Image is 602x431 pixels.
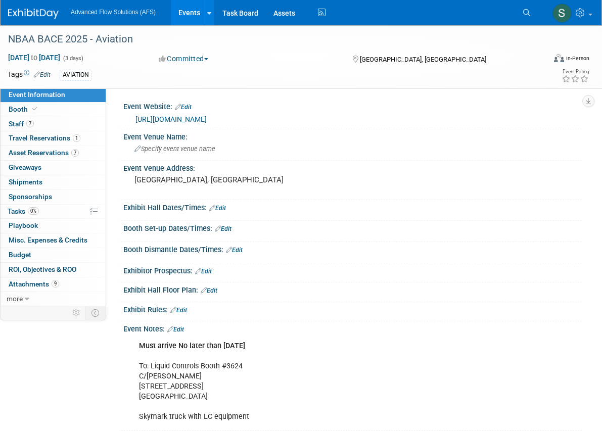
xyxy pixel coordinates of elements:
[9,120,34,128] span: Staff
[9,134,80,142] span: Travel Reservations
[1,292,106,306] a: more
[566,55,589,62] div: In-Person
[9,265,76,273] span: ROI, Objectives & ROO
[1,219,106,233] a: Playbook
[1,131,106,146] a: Travel Reservations1
[71,149,79,157] span: 7
[60,70,92,80] div: AVIATION
[1,88,106,102] a: Event Information
[71,9,156,16] span: Advanced Flow Solutions (AFS)
[552,4,572,23] img: Steve McAnally
[123,242,582,255] div: Booth Dismantle Dates/Times:
[134,145,215,153] span: Specify event venue name
[123,321,582,334] div: Event Notes:
[9,221,38,229] span: Playbook
[123,282,582,296] div: Exhibit Hall Floor Plan:
[1,146,106,160] a: Asset Reservations7
[73,134,80,142] span: 1
[562,69,589,74] div: Event Rating
[170,307,187,314] a: Edit
[1,248,106,262] a: Budget
[209,205,226,212] a: Edit
[8,53,61,62] span: [DATE] [DATE]
[139,342,245,350] b: Must arrive No later than [DATE]
[195,268,212,275] a: Edit
[5,30,533,49] div: NBAA BACE 2025 - Aviation
[135,115,207,123] a: [URL][DOMAIN_NAME]
[123,221,582,234] div: Booth Set-up Dates/Times:
[1,233,106,248] a: Misc. Expenses & Credits
[8,9,59,19] img: ExhibitDay
[134,175,303,184] pre: [GEOGRAPHIC_DATA], [GEOGRAPHIC_DATA]
[9,280,59,288] span: Attachments
[1,161,106,175] a: Giveaways
[8,69,51,81] td: Tags
[9,236,87,244] span: Misc. Expenses & Credits
[123,99,582,112] div: Event Website:
[1,190,106,204] a: Sponsorships
[52,280,59,288] span: 9
[9,90,65,99] span: Event Information
[9,163,41,171] span: Giveaways
[1,277,106,292] a: Attachments9
[1,205,106,219] a: Tasks0%
[32,106,37,112] i: Booth reservation complete
[123,129,582,142] div: Event Venue Name:
[123,200,582,213] div: Exhibit Hall Dates/Times:
[167,326,184,333] a: Edit
[8,207,39,215] span: Tasks
[360,56,486,63] span: [GEOGRAPHIC_DATA], [GEOGRAPHIC_DATA]
[499,53,589,68] div: Event Format
[9,251,31,259] span: Budget
[1,117,106,131] a: Staff7
[226,247,243,254] a: Edit
[123,263,582,276] div: Exhibitor Prospectus:
[554,54,564,62] img: Format-Inperson.png
[9,178,42,186] span: Shipments
[1,103,106,117] a: Booth
[155,54,212,64] button: Committed
[1,263,106,277] a: ROI, Objectives & ROO
[85,306,106,319] td: Toggle Event Tabs
[9,149,79,157] span: Asset Reservations
[62,55,83,62] span: (3 days)
[7,295,23,303] span: more
[175,104,192,111] a: Edit
[26,120,34,127] span: 7
[1,175,106,189] a: Shipments
[9,193,52,201] span: Sponsorships
[9,105,39,113] span: Booth
[201,287,217,294] a: Edit
[123,302,582,315] div: Exhibit Rules:
[132,336,490,427] div: To: Liquid Controls Booth #3624 C/[PERSON_NAME] [STREET_ADDRESS] [GEOGRAPHIC_DATA] Skymark truck ...
[123,161,582,173] div: Event Venue Address:
[29,54,39,62] span: to
[215,225,231,232] a: Edit
[34,71,51,78] a: Edit
[28,207,39,215] span: 0%
[68,306,85,319] td: Personalize Event Tab Strip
